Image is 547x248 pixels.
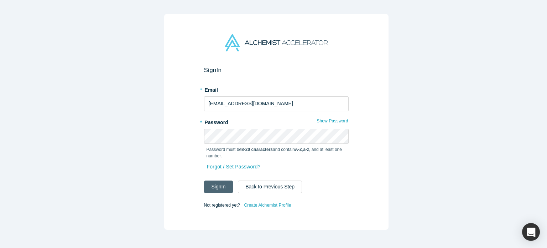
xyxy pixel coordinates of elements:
[241,147,273,152] strong: 8-20 characters
[204,66,349,74] h2: Sign In
[207,146,346,159] p: Password must be and contain , , and at least one number.
[225,34,327,51] img: Alchemist Accelerator Logo
[204,202,240,207] span: Not registered yet?
[238,181,302,193] button: Back to Previous Step
[303,147,309,152] strong: a-z
[244,201,291,210] a: Create Alchemist Profile
[204,181,233,193] button: SignIn
[204,84,349,94] label: Email
[295,147,302,152] strong: A-Z
[207,161,261,173] a: Forgot / Set Password?
[316,116,348,126] button: Show Password
[204,116,349,126] label: Password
